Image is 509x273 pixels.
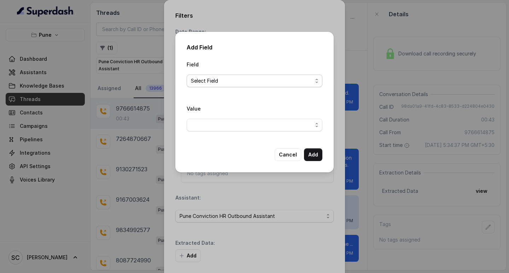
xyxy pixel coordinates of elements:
button: Cancel [275,148,301,161]
h2: Add Field [187,43,322,52]
button: Select Field [187,75,322,87]
label: Field [187,61,199,67]
span: Select Field [191,77,312,85]
label: Value [187,106,201,112]
button: Add [304,148,322,161]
